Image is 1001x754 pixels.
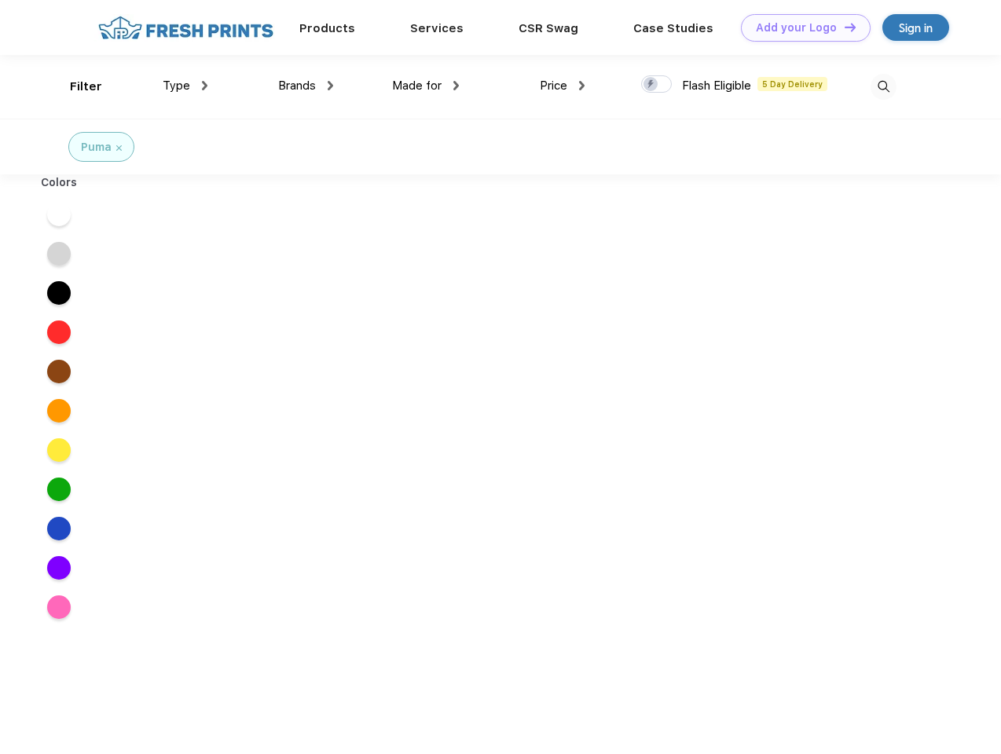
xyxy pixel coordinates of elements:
[328,81,333,90] img: dropdown.png
[579,81,585,90] img: dropdown.png
[410,21,464,35] a: Services
[540,79,567,93] span: Price
[70,78,102,96] div: Filter
[299,21,355,35] a: Products
[163,79,190,93] span: Type
[756,21,837,35] div: Add your Logo
[899,19,933,37] div: Sign in
[453,81,459,90] img: dropdown.png
[392,79,442,93] span: Made for
[81,139,112,156] div: Puma
[29,174,90,191] div: Colors
[845,23,856,31] img: DT
[882,14,949,41] a: Sign in
[757,77,827,91] span: 5 Day Delivery
[93,14,278,42] img: fo%20logo%202.webp
[278,79,316,93] span: Brands
[871,74,896,100] img: desktop_search.svg
[682,79,751,93] span: Flash Eligible
[116,145,122,151] img: filter_cancel.svg
[202,81,207,90] img: dropdown.png
[519,21,578,35] a: CSR Swag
